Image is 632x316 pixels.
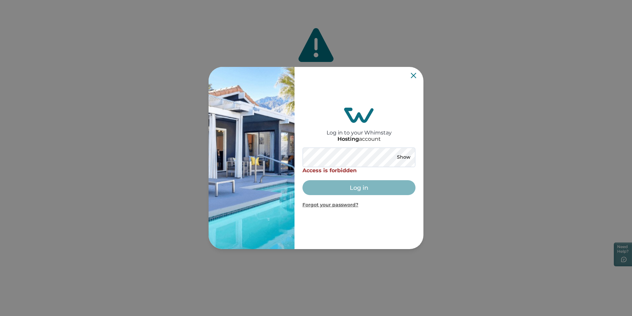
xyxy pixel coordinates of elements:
button: Close [411,73,416,78]
img: login-logo [344,108,374,123]
img: auth-banner [209,67,295,249]
button: Show [392,153,415,162]
button: Log in [302,180,415,195]
h2: Log in to your Whimstay [327,123,392,136]
p: Forgot your password? [302,202,415,208]
p: Access is forbidden [302,167,415,174]
p: account [337,136,381,142]
p: Hosting [337,136,359,142]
